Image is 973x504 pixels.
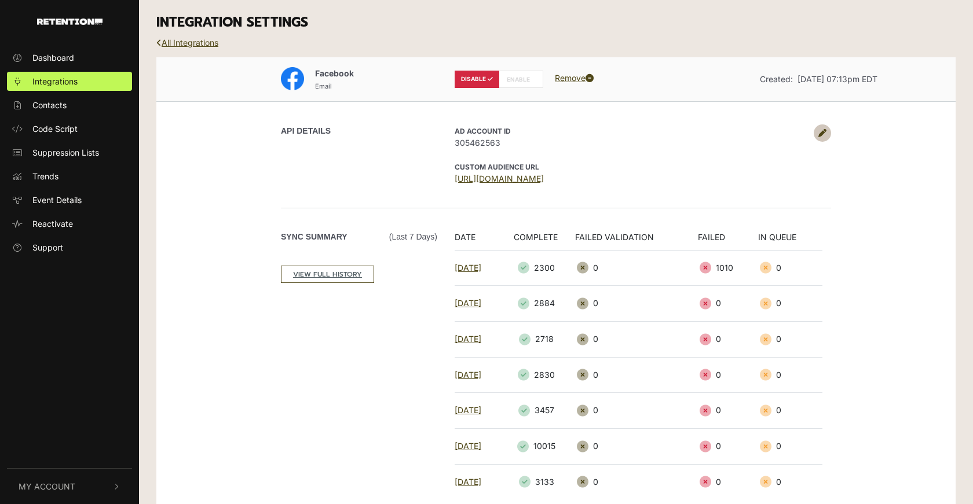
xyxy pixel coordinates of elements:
strong: AD Account ID [455,127,511,135]
label: Sync Summary [281,231,437,243]
td: 2830 [503,357,576,393]
td: 0 [698,428,758,464]
small: Email [315,82,332,90]
label: API DETAILS [281,125,331,137]
td: 0 [698,286,758,322]
td: 0 [698,357,758,393]
th: COMPLETE [503,231,576,251]
td: 0 [575,250,697,286]
td: 0 [758,357,822,393]
span: Event Details [32,194,82,206]
span: Support [32,241,63,253]
th: FAILED VALIDATION [575,231,697,251]
td: 1010 [698,250,758,286]
td: 3457 [503,393,576,429]
img: Facebook [281,67,304,90]
td: 0 [758,464,822,499]
a: Code Script [7,119,132,138]
span: Dashboard [32,51,74,64]
td: 0 [758,428,822,464]
a: [DATE] [455,298,481,308]
a: Support [7,238,132,257]
a: [DATE] [455,370,481,380]
strong: CUSTOM AUDIENCE URL [455,163,539,171]
label: ENABLE [499,71,543,88]
td: 0 [698,464,758,499]
td: 2300 [503,250,576,286]
span: Contacts [32,99,67,111]
span: 305462563 [455,137,808,149]
td: 0 [758,321,822,357]
th: DATE [455,231,503,251]
td: 10015 [503,428,576,464]
td: 0 [575,321,697,357]
span: (Last 7 days) [389,231,437,243]
a: VIEW FULL HISTORY [281,266,374,283]
td: 0 [575,357,697,393]
a: [DATE] [455,405,481,415]
a: Contacts [7,95,132,115]
td: 0 [575,393,697,429]
td: 0 [758,393,822,429]
a: Remove [555,73,594,83]
a: Trends [7,167,132,186]
span: Created: [760,74,793,84]
span: Suppression Lists [32,146,99,159]
a: Integrations [7,72,132,91]
td: 3133 [503,464,576,499]
span: Facebook [315,68,354,78]
span: [DATE] 07:13pm EDT [798,74,877,84]
td: 0 [698,393,758,429]
img: Retention.com [37,19,103,25]
a: [DATE] [455,441,481,451]
a: Reactivate [7,214,132,233]
td: 0 [575,428,697,464]
td: 2884 [503,286,576,322]
span: My Account [19,480,75,492]
td: 0 [758,286,822,322]
a: [DATE] [455,334,481,344]
span: Integrations [32,75,78,87]
a: Suppression Lists [7,143,132,162]
span: Code Script [32,123,78,135]
td: 0 [575,464,697,499]
a: [URL][DOMAIN_NAME] [455,174,544,183]
a: Event Details [7,190,132,209]
span: Reactivate [32,218,73,230]
td: 0 [698,321,758,357]
td: 0 [575,286,697,322]
a: [DATE] [455,477,481,487]
a: Dashboard [7,48,132,67]
label: DISABLE [455,71,499,88]
td: 2718 [503,321,576,357]
td: 0 [758,250,822,286]
a: All Integrations [156,38,218,47]
th: IN QUEUE [758,231,822,251]
a: [DATE] [455,263,481,273]
button: My Account [7,469,132,504]
h3: INTEGRATION SETTINGS [156,14,956,31]
th: FAILED [698,231,758,251]
span: Trends [32,170,58,182]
